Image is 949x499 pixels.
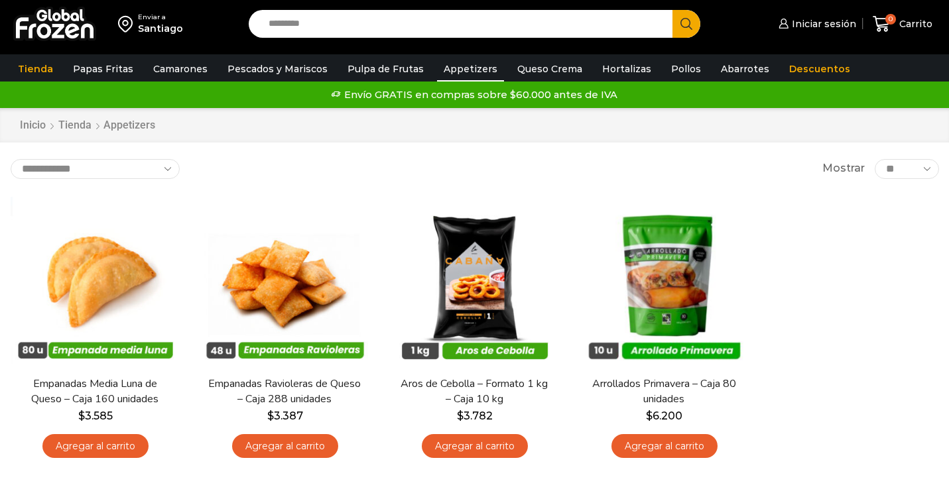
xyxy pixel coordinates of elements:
bdi: 3.782 [457,410,493,422]
select: Pedido de la tienda [11,159,180,179]
a: Inicio [19,118,46,133]
a: Pescados y Mariscos [221,56,334,82]
a: Queso Crema [511,56,589,82]
a: Agregar al carrito: “Arrollados Primavera - Caja 80 unidades” [611,434,718,459]
bdi: 3.387 [267,410,303,422]
span: Mostrar [822,161,865,176]
a: 0 Carrito [869,9,936,40]
a: Abarrotes [714,56,776,82]
a: Tienda [58,118,92,133]
span: $ [646,410,653,422]
span: $ [457,410,464,422]
span: Carrito [896,17,932,30]
h1: Appetizers [103,119,155,131]
a: Descuentos [783,56,857,82]
bdi: 3.585 [78,410,113,422]
span: $ [78,410,85,422]
a: Pollos [664,56,708,82]
a: Agregar al carrito: “Empanadas Ravioleras de Queso - Caja 288 unidades” [232,434,338,459]
a: Aros de Cebolla – Formato 1 kg – Caja 10 kg [398,376,550,407]
a: Arrollados Primavera – Caja 80 unidades [588,376,740,407]
span: $ [267,410,274,422]
img: address-field-icon.svg [118,13,138,35]
a: Tienda [11,56,60,82]
div: Enviar a [138,13,183,22]
a: Pulpa de Frutas [341,56,430,82]
a: Papas Fritas [66,56,140,82]
button: Search button [672,10,700,38]
a: Agregar al carrito: “Empanadas Media Luna de Queso - Caja 160 unidades” [42,434,149,459]
nav: Breadcrumb [19,118,155,133]
div: Santiago [138,22,183,35]
a: Empanadas Ravioleras de Queso – Caja 288 unidades [208,376,361,407]
span: Iniciar sesión [789,17,856,30]
a: Appetizers [437,56,504,82]
a: Agregar al carrito: “Aros de Cebolla - Formato 1 kg - Caja 10 kg” [422,434,528,459]
a: Hortalizas [596,56,658,82]
a: Empanadas Media Luna de Queso – Caja 160 unidades [19,376,171,407]
a: Iniciar sesión [775,11,856,37]
span: 0 [885,14,896,25]
bdi: 6.200 [646,410,682,422]
a: Camarones [147,56,214,82]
